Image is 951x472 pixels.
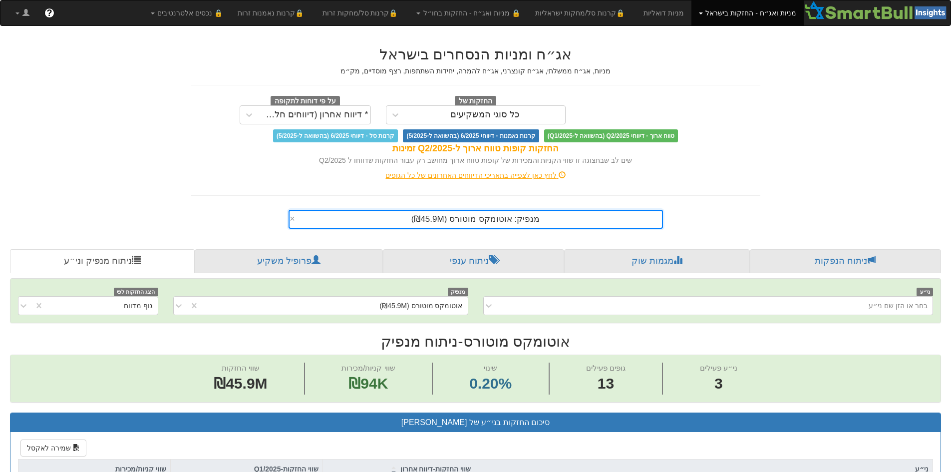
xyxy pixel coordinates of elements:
[230,0,315,25] a: 🔒קרנות נאמנות זרות
[586,373,626,395] span: 13
[341,364,395,372] span: שווי קניות/מכירות
[143,0,231,25] a: 🔒 נכסים אלטרנטיבים
[636,0,691,25] a: מניות דואליות
[700,373,737,395] span: 3
[411,214,540,224] span: מנפיק: ‏אוטומקס מוטורס ‎(₪45.9M)‎
[403,129,539,142] span: קרנות נאמנות - דיווחי 6/2025 (בהשוואה ל-5/2025)
[528,0,635,25] a: 🔒קרנות סל/מחקות ישראליות
[195,249,382,273] a: פרופיל משקיע
[448,288,468,296] span: מנפיק
[469,373,512,395] span: 0.20%
[184,170,768,180] div: לחץ כאן לצפייה בתאריכי הדיווחים האחרונים של כל הגופים
[191,67,760,75] h5: מניות, אג״ח ממשלתי, אג״ח קונצרני, אג״ח להמרה, יחידות השתתפות, רצף מוסדיים, מק״מ
[222,364,260,372] span: שווי החזקות
[214,375,267,392] span: ₪45.9M
[261,110,368,120] div: * דיווח אחרון (דיווחים חלקיים)
[544,129,678,142] span: טווח ארוך - דיווחי Q2/2025 (בהשוואה ל-Q1/2025)
[18,418,933,427] h3: סיכום החזקות בני״ע של [PERSON_NAME]
[191,46,760,62] h2: אג״ח ומניות הנסחרים בישראל
[450,110,520,120] div: כל סוגי המשקיעים
[37,0,62,25] a: ?
[10,249,195,273] a: ניתוח מנפיק וני״ע
[869,301,928,311] div: בחר או הזן שם ני״ע
[124,301,153,311] div: גוף מדווח
[750,249,941,273] a: ניתוח הנפקות
[10,333,941,350] h2: אוטומקס מוטורס - ניתוח מנפיק
[484,364,497,372] span: שינוי
[191,142,760,155] div: החזקות קופות טווח ארוך ל-Q2/2025 זמינות
[290,211,298,228] span: Clear value
[691,0,804,25] a: מניות ואג״ח - החזקות בישראל
[383,249,564,273] a: ניתוח ענפי
[917,288,933,296] span: ני״ע
[114,288,158,296] span: הצג החזקות לפי
[586,364,626,372] span: גופים פעילים
[564,249,749,273] a: מגמות שוק
[409,0,528,25] a: 🔒 מניות ואג״ח - החזקות בחו״ל
[700,364,737,372] span: ני״ע פעילים
[271,96,340,107] span: על פי דוחות לתקופה
[290,214,295,223] span: ×
[804,0,951,20] img: Smartbull
[273,129,398,142] span: קרנות סל - דיווחי 6/2025 (בהשוואה ל-5/2025)
[455,96,497,107] span: החזקות של
[191,155,760,165] div: שים לב שבתצוגה זו שווי הקניות והמכירות של קופות טווח ארוך מחושב רק עבור החזקות שדווחו ל Q2/2025
[315,0,409,25] a: 🔒קרנות סל/מחקות זרות
[46,8,52,18] span: ?
[20,440,86,457] button: שמירה לאקסל
[379,301,462,311] div: אוטומקס מוטורס (₪45.9M)
[348,375,388,392] span: ₪94K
